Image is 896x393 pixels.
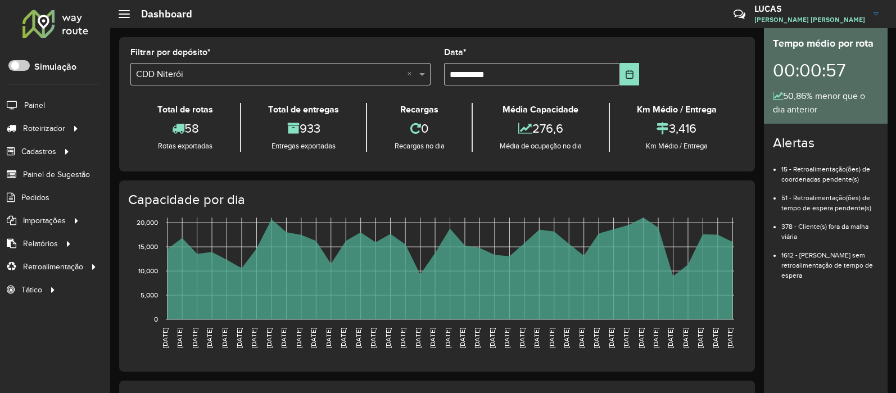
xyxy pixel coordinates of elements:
div: Tempo médio por rota [773,36,879,51]
li: 1612 - [PERSON_NAME] sem retroalimentação de tempo de espera [781,242,879,281]
text: [DATE] [310,328,317,348]
div: Média Capacidade [476,103,606,116]
text: [DATE] [667,328,674,348]
text: [DATE] [652,328,659,348]
text: [DATE] [488,328,496,348]
label: Simulação [34,60,76,74]
span: Clear all [407,67,417,81]
text: [DATE] [712,328,719,348]
label: Filtrar por depósito [130,46,211,59]
text: 20,000 [137,219,158,226]
li: 51 - Retroalimentação(ões) de tempo de espera pendente(s) [781,184,879,213]
text: [DATE] [518,328,526,348]
text: 0 [154,315,158,323]
span: Relatórios [23,238,58,250]
text: [DATE] [221,328,228,348]
text: [DATE] [548,328,555,348]
div: 00:00:57 [773,51,879,89]
text: [DATE] [176,328,183,348]
text: [DATE] [622,328,630,348]
text: [DATE] [265,328,273,348]
text: [DATE] [444,328,451,348]
span: Painel [24,100,45,111]
text: [DATE] [637,328,645,348]
text: 5,000 [141,291,158,299]
div: Recargas [370,103,468,116]
text: [DATE] [325,328,332,348]
text: [DATE] [473,328,481,348]
div: 933 [244,116,363,141]
span: Retroalimentação [23,261,83,273]
button: Choose Date [620,63,639,85]
li: 378 - Cliente(s) fora da malha viária [781,213,879,242]
div: Recargas no dia [370,141,468,152]
text: [DATE] [369,328,377,348]
div: 58 [133,116,237,141]
text: [DATE] [533,328,540,348]
div: Entregas exportadas [244,141,363,152]
div: 0 [370,116,468,141]
text: [DATE] [696,328,704,348]
text: [DATE] [726,328,734,348]
text: [DATE] [563,328,570,348]
text: [DATE] [459,328,466,348]
text: [DATE] [578,328,585,348]
text: [DATE] [503,328,510,348]
text: [DATE] [608,328,615,348]
text: [DATE] [340,328,347,348]
h4: Alertas [773,135,879,151]
text: [DATE] [592,328,600,348]
text: [DATE] [384,328,392,348]
div: Km Médio / Entrega [613,141,741,152]
h3: LUCAS [754,3,865,14]
div: Km Médio / Entrega [613,103,741,116]
text: [DATE] [250,328,257,348]
text: [DATE] [280,328,287,348]
div: Rotas exportadas [133,141,237,152]
text: [DATE] [355,328,362,348]
span: Painel de Sugestão [23,169,90,180]
text: [DATE] [161,328,169,348]
a: Contato Rápido [727,2,752,26]
h4: Capacidade por dia [128,192,744,208]
span: Pedidos [21,192,49,204]
text: [DATE] [191,328,198,348]
div: 276,6 [476,116,606,141]
h2: Dashboard [130,8,192,20]
span: Importações [23,215,66,227]
div: Total de rotas [133,103,237,116]
text: 15,000 [138,243,158,250]
div: Total de entregas [244,103,363,116]
li: 15 - Retroalimentação(ões) de coordenadas pendente(s) [781,156,879,184]
text: [DATE] [429,328,436,348]
text: [DATE] [682,328,689,348]
div: 3,416 [613,116,741,141]
text: [DATE] [295,328,302,348]
text: [DATE] [236,328,243,348]
label: Data [444,46,467,59]
span: Cadastros [21,146,56,157]
text: [DATE] [206,328,213,348]
text: [DATE] [399,328,406,348]
div: 50,86% menor que o dia anterior [773,89,879,116]
text: 10,000 [138,267,158,274]
span: [PERSON_NAME] [PERSON_NAME] [754,15,865,25]
span: Roteirizador [23,123,65,134]
text: [DATE] [414,328,422,348]
div: Média de ocupação no dia [476,141,606,152]
span: Tático [21,284,42,296]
